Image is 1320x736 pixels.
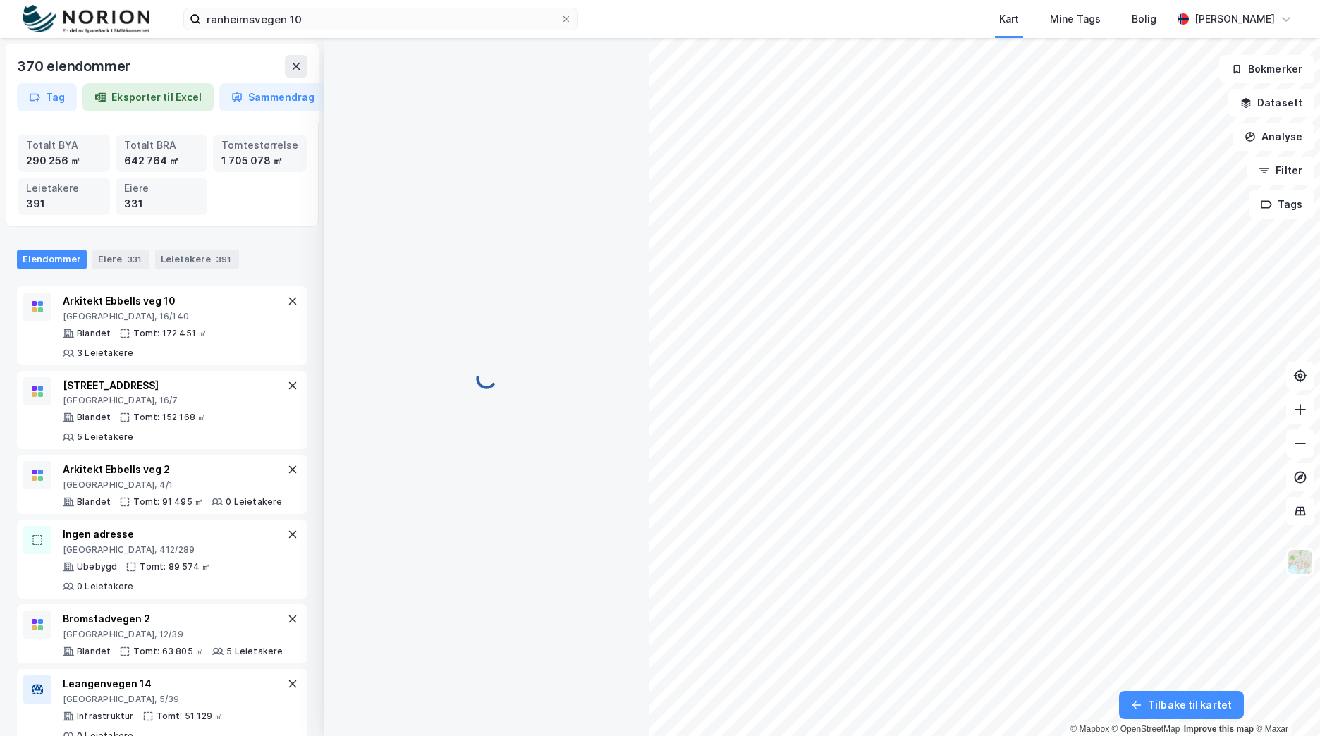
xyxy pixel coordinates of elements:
div: 5 Leietakere [226,646,283,657]
div: Leangenvegen 14 [63,675,284,692]
div: [GEOGRAPHIC_DATA], 16/7 [63,395,284,406]
div: Infrastruktur [77,711,134,722]
button: Datasett [1228,89,1314,117]
div: 391 [214,252,233,266]
div: 0 Leietakere [77,581,133,592]
div: Ingen adresse [63,526,284,543]
div: 0 Leietakere [226,496,282,508]
button: Tags [1249,190,1314,219]
div: Eiere [124,180,200,196]
img: spinner.a6d8c91a73a9ac5275cf975e30b51cfb.svg [475,367,498,390]
div: Blandet [77,496,111,508]
div: Arkitekt Ebbells veg 10 [63,293,284,309]
div: Blandet [77,328,111,339]
div: Totalt BRA [124,137,200,153]
div: [GEOGRAPHIC_DATA], 5/39 [63,694,284,705]
div: Bromstadvegen 2 [63,611,283,627]
div: 3 Leietakere [77,348,133,359]
div: 5 Leietakere [77,431,133,443]
div: 370 eiendommer [17,55,133,78]
div: Tomt: 152 168 ㎡ [133,412,206,423]
div: Leietakere [155,250,239,269]
div: 331 [124,196,200,211]
div: Kontrollprogram for chat [1249,668,1320,736]
a: Mapbox [1070,724,1109,734]
div: Eiendommer [17,250,87,269]
div: Kart [999,11,1019,27]
button: Bokmerker [1219,55,1314,83]
div: [GEOGRAPHIC_DATA], 16/140 [63,311,284,322]
input: Søk på adresse, matrikkel, gårdeiere, leietakere eller personer [201,8,561,30]
div: Tomt: 172 451 ㎡ [133,328,207,339]
button: Eksporter til Excel [82,83,214,111]
div: 1 705 078 ㎡ [221,153,298,168]
div: Tomt: 51 129 ㎡ [157,711,224,722]
div: Tomt: 89 574 ㎡ [140,561,210,572]
button: Filter [1247,157,1314,185]
div: [PERSON_NAME] [1194,11,1275,27]
img: norion-logo.80e7a08dc31c2e691866.png [23,5,149,34]
a: OpenStreetMap [1112,724,1180,734]
div: Tomt: 63 805 ㎡ [133,646,204,657]
div: Arkitekt Ebbells veg 2 [63,461,283,478]
button: Analyse [1233,123,1314,151]
div: [GEOGRAPHIC_DATA], 12/39 [63,629,283,640]
div: Mine Tags [1050,11,1101,27]
div: 642 764 ㎡ [124,153,200,168]
div: Ubebygd [77,561,117,572]
div: Blandet [77,646,111,657]
div: 391 [26,196,102,211]
iframe: Chat Widget [1249,668,1320,736]
div: [GEOGRAPHIC_DATA], 412/289 [63,544,284,556]
div: 331 [125,252,144,266]
button: Tag [17,83,77,111]
div: Bolig [1132,11,1156,27]
div: [GEOGRAPHIC_DATA], 4/1 [63,479,283,491]
a: Improve this map [1184,724,1254,734]
div: Totalt BYA [26,137,102,153]
div: Tomt: 91 495 ㎡ [133,496,203,508]
div: Leietakere [26,180,102,196]
div: Eiere [92,250,149,269]
div: 290 256 ㎡ [26,153,102,168]
div: [STREET_ADDRESS] [63,377,284,394]
div: Tomtestørrelse [221,137,298,153]
button: Sammendrag [219,83,326,111]
div: Blandet [77,412,111,423]
img: Z [1287,548,1314,575]
button: Tilbake til kartet [1119,691,1244,719]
